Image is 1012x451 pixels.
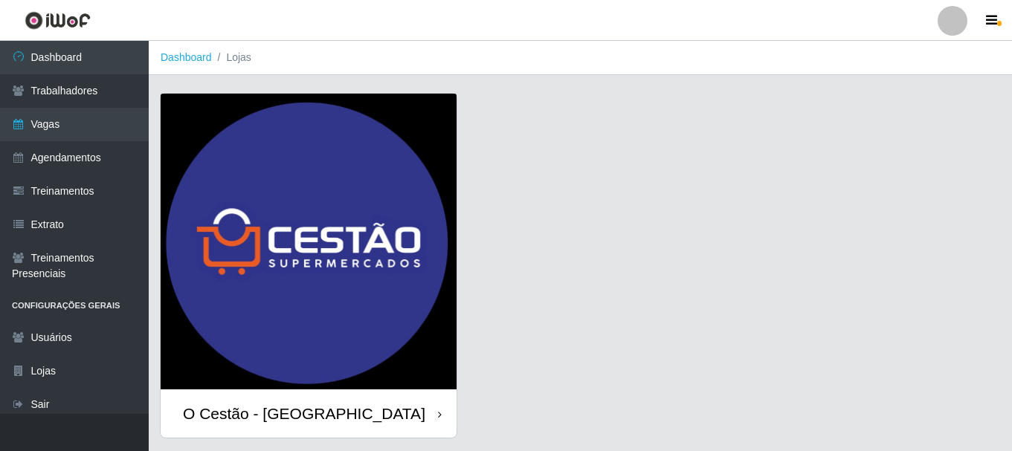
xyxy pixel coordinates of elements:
[25,11,91,30] img: CoreUI Logo
[183,404,425,423] div: O Cestão - [GEOGRAPHIC_DATA]
[161,94,457,438] a: O Cestão - [GEOGRAPHIC_DATA]
[212,50,251,65] li: Lojas
[161,51,212,63] a: Dashboard
[149,41,1012,75] nav: breadcrumb
[161,94,457,389] img: cardImg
